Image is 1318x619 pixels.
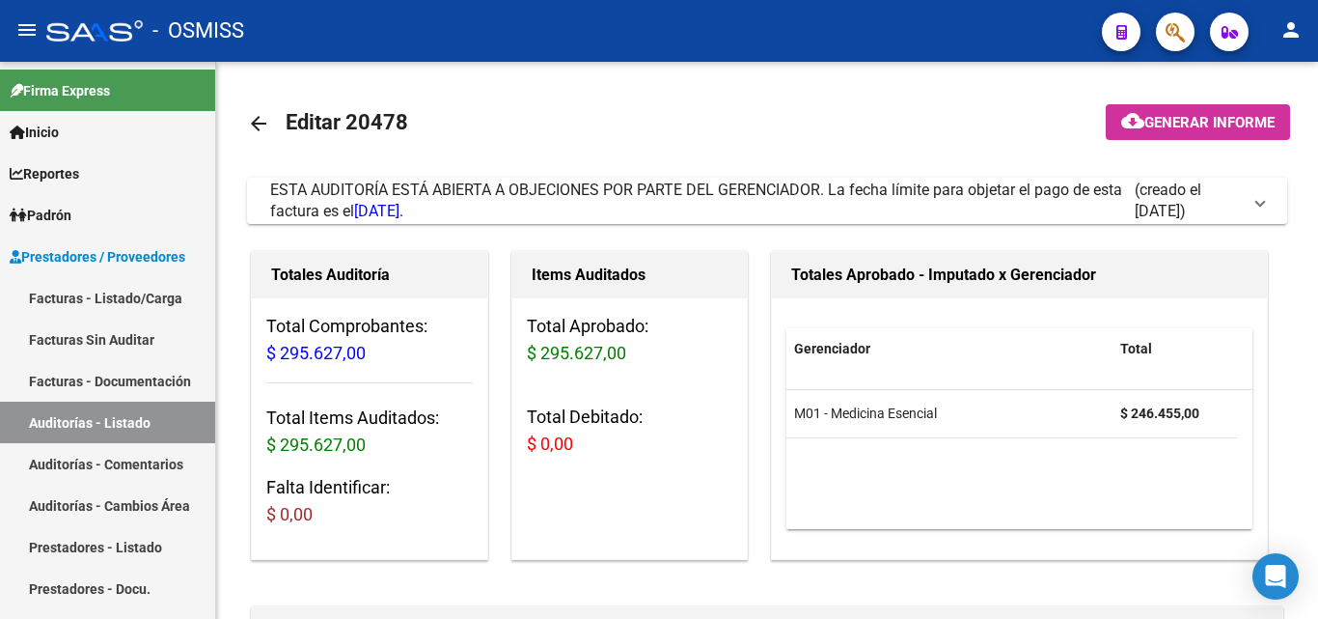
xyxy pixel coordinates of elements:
datatable-header-cell: Gerenciador [786,328,1112,370]
mat-icon: arrow_back [247,112,270,135]
h3: Total Comprobantes: [266,313,473,367]
span: - OSMISS [152,10,244,52]
mat-icon: person [1279,18,1303,42]
span: $ 0,00 [527,434,573,454]
span: Prestadores / Proveedores [10,246,185,267]
mat-expansion-panel-header: ESTA AUDITORÍA ESTÁ ABIERTA A OBJECIONES POR PARTE DEL GERENCIADOR. La fecha límite para objetar ... [247,178,1287,224]
h3: Falta Identificar: [266,474,473,528]
h3: Total Items Auditados: [266,405,473,459]
datatable-header-cell: Total [1112,328,1238,370]
h1: Items Auditados [532,260,728,291]
span: $ 295.627,00 [527,343,626,363]
span: (creado el [DATE]) [1135,180,1241,222]
span: Firma Express [10,80,110,101]
span: M01 - Medicina Esencial [794,406,937,421]
h3: Total Aprobado: [527,313,733,367]
h3: Total Debitado: [527,404,733,458]
span: Inicio [10,122,59,143]
mat-icon: cloud_download [1121,109,1144,132]
span: [DATE]. [354,202,403,220]
span: Generar informe [1144,114,1275,131]
span: $ 295.627,00 [266,343,366,363]
span: Reportes [10,163,79,184]
button: Generar informe [1106,104,1290,140]
span: $ 0,00 [266,504,313,524]
div: Open Intercom Messenger [1252,553,1299,600]
span: Gerenciador [794,341,870,356]
span: $ 295.627,00 [266,435,366,455]
span: Editar 20478 [286,110,408,134]
h1: Totales Auditoría [271,260,468,291]
span: Padrón [10,205,71,226]
span: ESTA AUDITORÍA ESTÁ ABIERTA A OBJECIONES POR PARTE DEL GERENCIADOR. La fecha límite para objetar ... [270,181,1122,220]
mat-icon: menu [15,18,39,42]
span: Total [1120,341,1152,356]
h1: Totales Aprobado - Imputado x Gerenciador [791,260,1248,291]
strong: $ 246.455,00 [1120,406,1199,421]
